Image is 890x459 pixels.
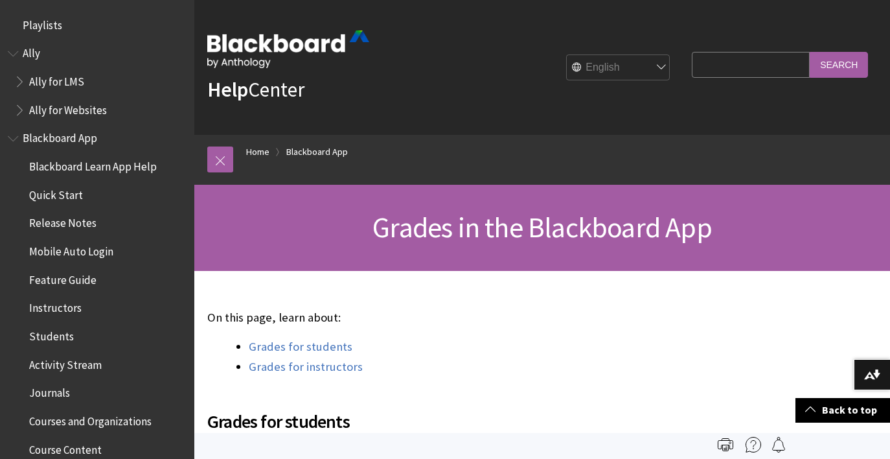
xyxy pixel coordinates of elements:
p: On this page, learn about: [207,309,685,326]
a: HelpCenter [207,76,304,102]
select: Site Language Selector [567,55,670,81]
img: Blackboard by Anthology [207,30,369,68]
span: Ally for LMS [29,71,84,88]
span: Journals [29,383,70,400]
a: Grades for instructors [249,359,363,375]
span: Quick Start [29,184,83,202]
span: Grades for students [207,408,685,435]
a: Home [246,144,269,160]
span: Activity Stream [29,354,102,371]
span: Ally [23,43,40,60]
span: Grades in the Blackboard App [372,209,712,245]
a: Blackboard App [286,144,348,160]
nav: Book outline for Playlists [8,14,187,36]
span: Blackboard App [23,128,97,145]
span: Instructors [29,298,82,315]
span: Ally for Websites [29,99,107,117]
span: Course Content [29,439,102,456]
span: Release Notes [29,213,97,230]
span: Students [29,325,74,343]
img: Follow this page [771,437,786,453]
span: Courses and Organizations [29,410,152,428]
nav: Book outline for Anthology Ally Help [8,43,187,121]
a: Grades for students [249,339,352,355]
a: Back to top [795,398,890,422]
span: Blackboard Learn App Help [29,156,157,173]
input: Search [810,52,868,77]
strong: Help [207,76,248,102]
span: Mobile Auto Login [29,241,113,258]
img: Print [718,437,733,453]
span: Playlists [23,14,62,32]
img: More help [746,437,761,453]
span: Feature Guide [29,269,97,287]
